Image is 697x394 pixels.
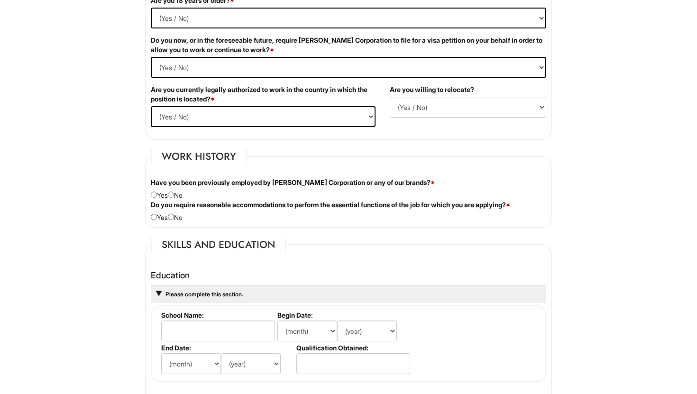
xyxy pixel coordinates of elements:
[161,311,274,319] label: School Name:
[144,178,553,200] div: Yes No
[277,311,409,319] label: Begin Date:
[151,8,546,28] select: (Yes / No)
[151,149,247,164] legend: Work History
[165,291,243,298] a: Please complete this section.
[151,271,546,280] h4: Education
[151,238,286,252] legend: Skills and Education
[151,178,435,187] label: Have you been previously employed by [PERSON_NAME] Corporation or any of our brands?
[296,344,409,352] label: Qualification Obtained:
[151,85,376,104] label: Are you currently legally authorized to work in the country in which the position is located?
[390,97,546,118] select: (Yes / No)
[151,106,376,127] select: (Yes / No)
[151,36,546,55] label: Do you now, or in the foreseeable future, require [PERSON_NAME] Corporation to file for a visa pe...
[390,85,474,94] label: Are you willing to relocate?
[144,200,553,222] div: Yes No
[161,344,293,352] label: End Date:
[151,200,510,210] label: Do you require reasonable accommodations to perform the essential functions of the job for which ...
[151,57,546,78] select: (Yes / No)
